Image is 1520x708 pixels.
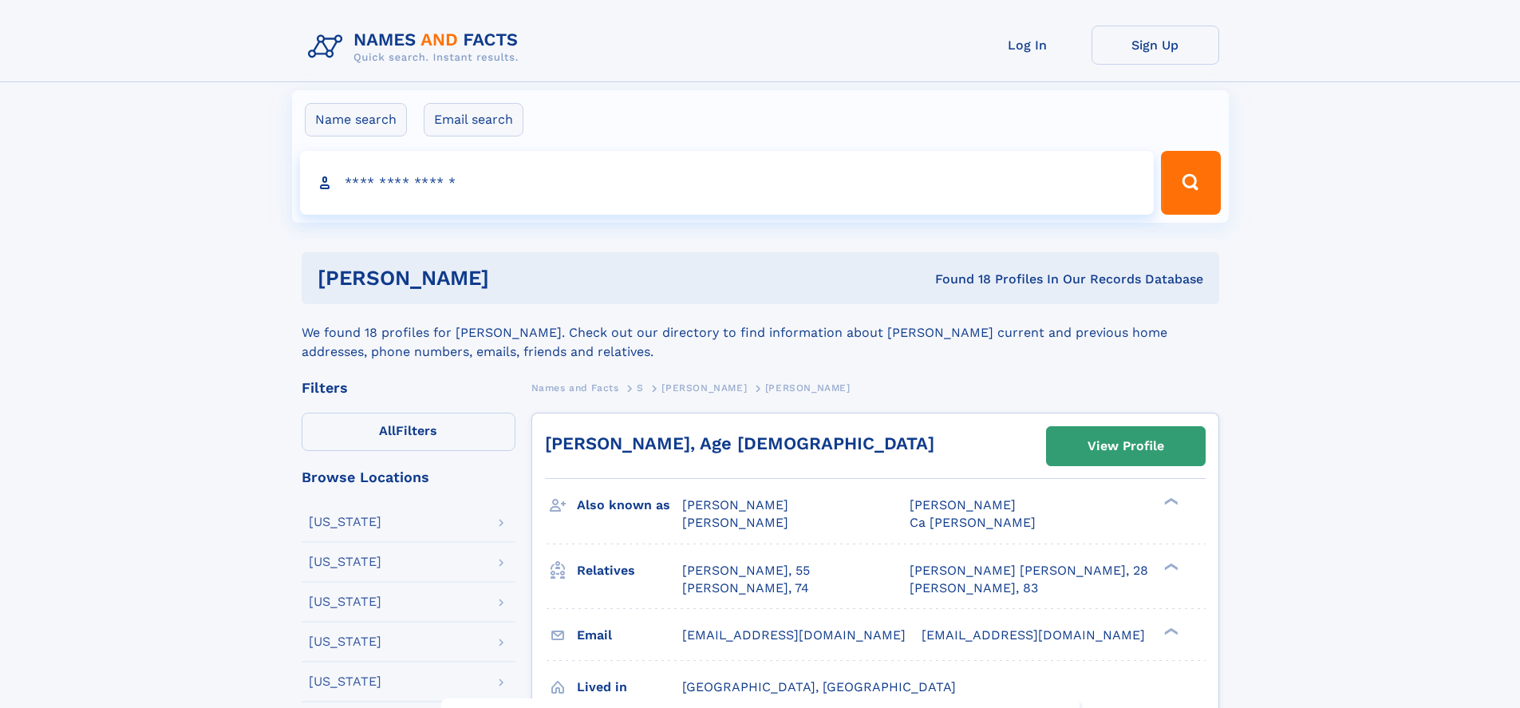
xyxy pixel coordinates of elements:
div: Found 18 Profiles In Our Records Database [712,271,1203,288]
div: [US_STATE] [309,595,381,608]
span: All [379,423,396,438]
div: [US_STATE] [309,556,381,568]
div: We found 18 profiles for [PERSON_NAME]. Check out our directory to find information about [PERSON... [302,304,1219,362]
span: [PERSON_NAME] [910,497,1016,512]
div: Filters [302,381,515,395]
div: [US_STATE] [309,675,381,688]
label: Name search [305,103,407,136]
a: [PERSON_NAME], 74 [682,579,809,597]
span: [GEOGRAPHIC_DATA], [GEOGRAPHIC_DATA] [682,679,956,694]
span: [PERSON_NAME] [682,515,788,530]
a: S [637,378,644,398]
div: View Profile [1088,428,1164,465]
h3: Also known as [577,492,682,519]
span: [PERSON_NAME] [765,382,851,394]
button: Search Button [1161,151,1220,215]
img: Logo Names and Facts [302,26,531,69]
span: [EMAIL_ADDRESS][DOMAIN_NAME] [682,627,906,643]
input: search input [300,151,1155,215]
span: [PERSON_NAME] [682,497,788,512]
span: Ca [PERSON_NAME] [910,515,1036,530]
div: [US_STATE] [309,635,381,648]
a: Names and Facts [531,378,619,398]
div: Browse Locations [302,470,515,485]
h3: Relatives [577,557,682,584]
div: ❯ [1160,496,1179,507]
a: Log In [964,26,1092,65]
label: Filters [302,413,515,451]
h1: [PERSON_NAME] [318,268,713,288]
h3: Lived in [577,674,682,701]
div: ❯ [1160,561,1179,572]
a: [PERSON_NAME], 55 [682,562,810,579]
span: S [637,382,644,394]
span: [EMAIL_ADDRESS][DOMAIN_NAME] [922,627,1145,643]
span: [PERSON_NAME] [661,382,747,394]
div: [US_STATE] [309,516,381,528]
a: [PERSON_NAME] [PERSON_NAME], 28 [910,562,1148,579]
a: Sign Up [1092,26,1219,65]
label: Email search [424,103,523,136]
h3: Email [577,622,682,649]
a: View Profile [1047,427,1205,465]
a: [PERSON_NAME], 83 [910,579,1038,597]
a: [PERSON_NAME] [661,378,747,398]
a: [PERSON_NAME], Age [DEMOGRAPHIC_DATA] [545,433,934,453]
div: ❯ [1160,626,1179,636]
